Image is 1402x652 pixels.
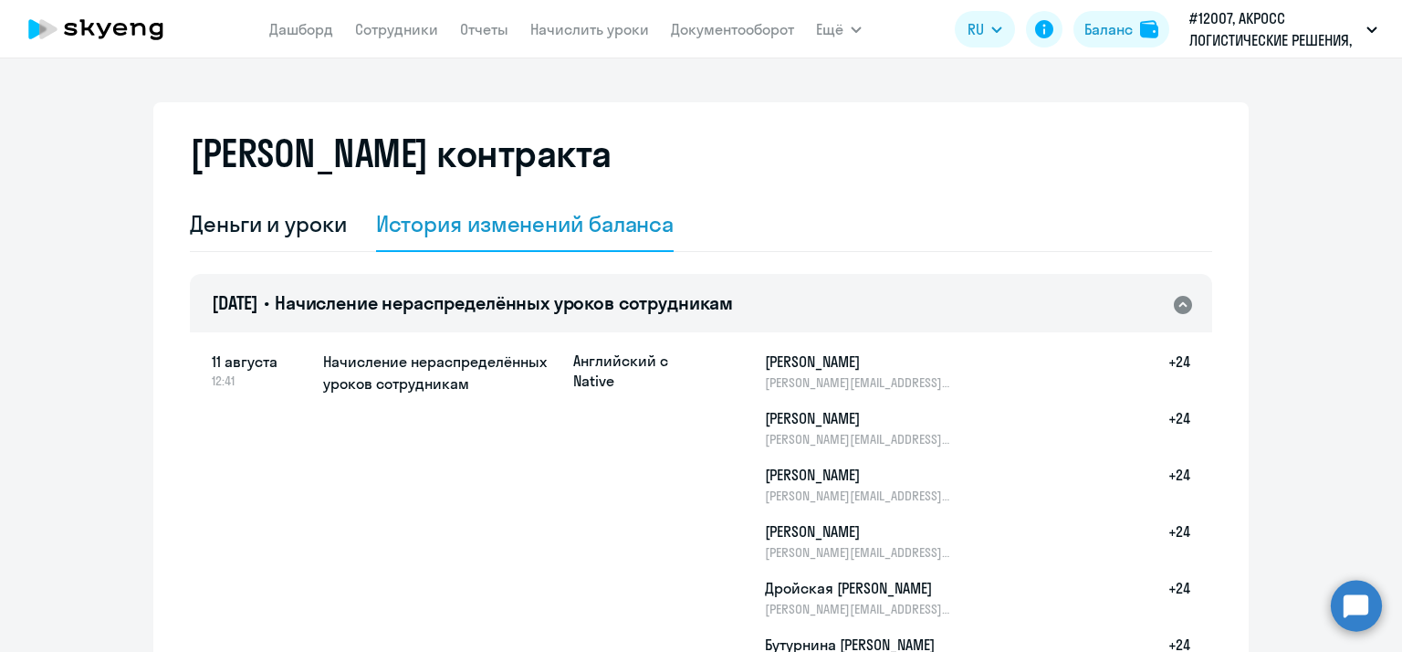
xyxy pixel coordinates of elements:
p: [PERSON_NAME][EMAIL_ADDRESS][DOMAIN_NAME] [765,374,953,391]
button: Балансbalance [1073,11,1169,47]
p: [PERSON_NAME][EMAIL_ADDRESS][DOMAIN_NAME] [765,431,953,447]
h5: +24 [1132,577,1190,617]
h5: Дройская [PERSON_NAME] [765,577,953,599]
h5: [PERSON_NAME] [765,351,953,373]
p: [PERSON_NAME][EMAIL_ADDRESS][DOMAIN_NAME] [765,544,953,561]
h2: [PERSON_NAME] контракта [190,131,612,175]
p: [PERSON_NAME][EMAIL_ADDRESS][DOMAIN_NAME] [765,601,953,617]
span: Начисление нераспределённых уроков сотрудникам [275,291,733,314]
button: RU [955,11,1015,47]
h5: [PERSON_NAME] [765,521,953,542]
a: Сотрудники [355,20,438,38]
a: Начислить уроки [530,20,649,38]
h5: Начисление нераспределённых уроков сотрудникам [323,351,559,394]
h5: [PERSON_NAME] [765,407,953,429]
div: Баланс [1084,18,1133,40]
button: #12007, АКРОСС ЛОГИСТИЧЕСКИЕ РЕШЕНИЯ, ООО [1180,7,1386,51]
img: balance [1140,20,1158,38]
span: • [264,291,269,314]
div: История изменений баланса [376,209,675,238]
a: Дашборд [269,20,333,38]
div: Деньги и уроки [190,209,347,238]
a: Документооборот [671,20,794,38]
h5: +24 [1132,521,1190,561]
span: RU [968,18,984,40]
h5: +24 [1132,351,1190,391]
span: 12:41 [212,373,309,389]
p: [PERSON_NAME][EMAIL_ADDRESS][DOMAIN_NAME] [765,488,953,504]
span: 11 августа [212,351,309,373]
h5: [PERSON_NAME] [765,464,953,486]
h5: +24 [1132,407,1190,447]
span: Ещё [816,18,843,40]
p: #12007, АКРОСС ЛОГИСТИЧЕСКИЕ РЕШЕНИЯ, ООО [1189,7,1359,51]
h5: +24 [1132,464,1190,504]
a: Отчеты [460,20,508,38]
button: Ещё [816,11,862,47]
span: [DATE] [212,291,258,314]
p: Английский с Native [573,351,710,391]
